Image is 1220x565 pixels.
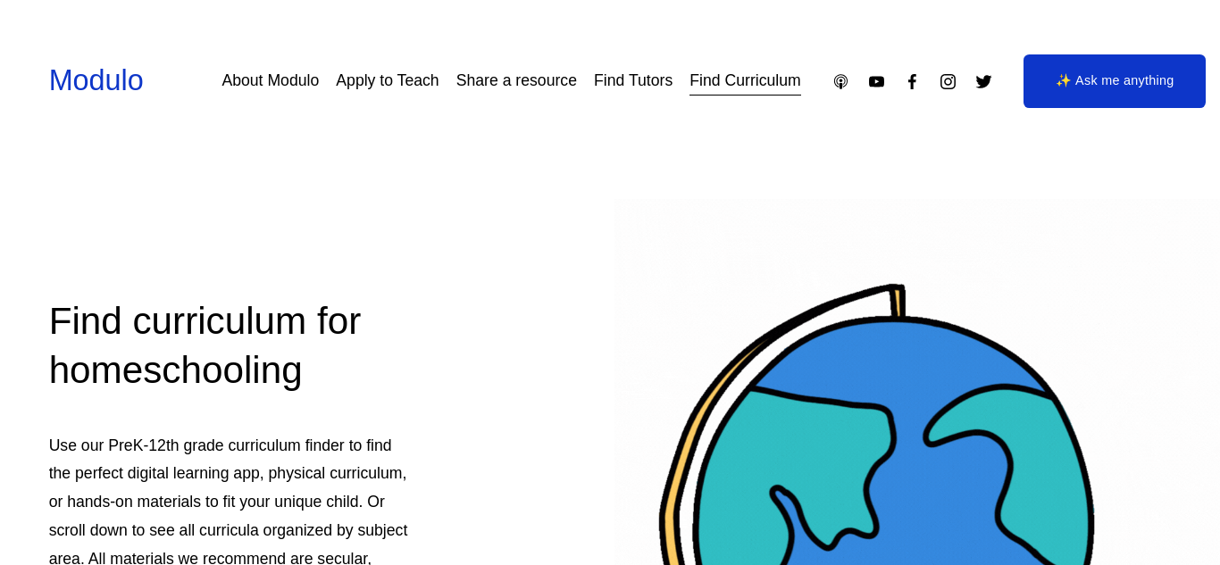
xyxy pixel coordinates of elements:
[903,72,922,91] a: Facebook
[689,65,800,96] a: Find Curriculum
[336,65,439,96] a: Apply to Teach
[221,65,319,96] a: About Modulo
[594,65,673,96] a: Find Tutors
[49,296,417,395] h2: Find curriculum for homeschooling
[456,65,577,96] a: Share a resource
[974,72,993,91] a: Twitter
[1024,54,1206,108] a: ✨ Ask me anything
[831,72,850,91] a: Apple Podcasts
[867,72,886,91] a: YouTube
[939,72,957,91] a: Instagram
[49,64,144,96] a: Modulo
